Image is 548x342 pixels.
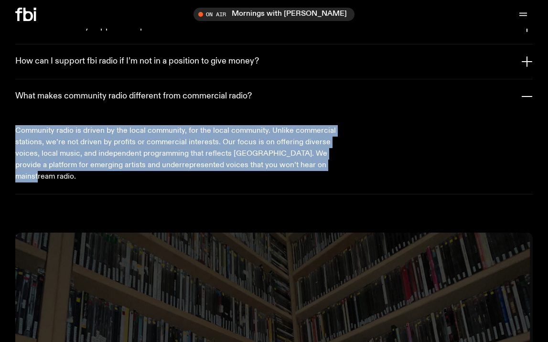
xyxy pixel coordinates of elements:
p: Community radio is driven by the local community, for the local community. Unlike commercial stat... [15,125,336,182]
button: How can I support fbi radio if I’m not in a position to give money? [15,44,533,79]
h3: What makes community radio different from commercial radio? [15,91,252,102]
h3: How can I support fbi radio if I’m not in a position to give money? [15,56,259,67]
button: What makes community radio different from commercial radio? [15,79,533,114]
button: On AirMornings with [PERSON_NAME] [193,8,355,21]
